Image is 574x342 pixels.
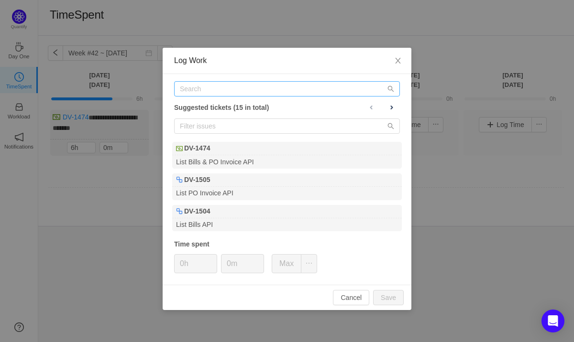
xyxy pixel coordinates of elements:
[184,143,210,153] b: DV-1474
[172,155,402,168] div: List Bills & PO Invoice API
[174,55,400,66] div: Log Work
[174,118,400,134] input: Filter issues
[176,145,183,152] img: Feature Request - Client
[394,57,402,64] i: icon: close
[385,48,411,75] button: Close
[333,290,369,305] button: Cancel
[174,101,400,114] div: Suggested tickets (15 in total)
[176,208,183,214] img: Sub-Dev Task
[301,254,317,273] button: icon: ellipsis
[541,310,564,332] div: Open Intercom Messenger
[174,81,400,96] input: Search
[176,176,183,183] img: Sub-Dev Task
[387,85,394,92] i: icon: search
[184,175,210,185] b: DV-1505
[184,206,210,216] b: DV-1504
[272,254,301,273] button: Max
[373,290,404,305] button: Save
[387,123,394,129] i: icon: search
[172,187,402,200] div: List PO Invoice API
[172,218,402,231] div: List Bills API
[174,239,400,249] div: Time spent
